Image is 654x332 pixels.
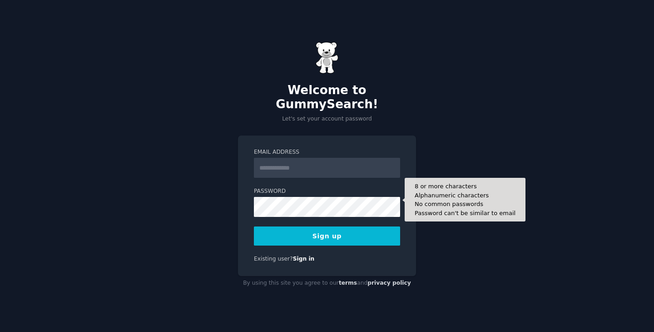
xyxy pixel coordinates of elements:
[254,187,400,196] label: Password
[339,280,357,286] a: terms
[367,280,411,286] a: privacy policy
[316,42,338,74] img: Gummy Bear
[293,256,315,262] a: Sign in
[254,226,400,246] button: Sign up
[238,276,416,291] div: By using this site you agree to our and
[254,256,293,262] span: Existing user?
[254,148,400,156] label: Email Address
[238,115,416,123] p: Let's set your account password
[238,83,416,112] h2: Welcome to GummySearch!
